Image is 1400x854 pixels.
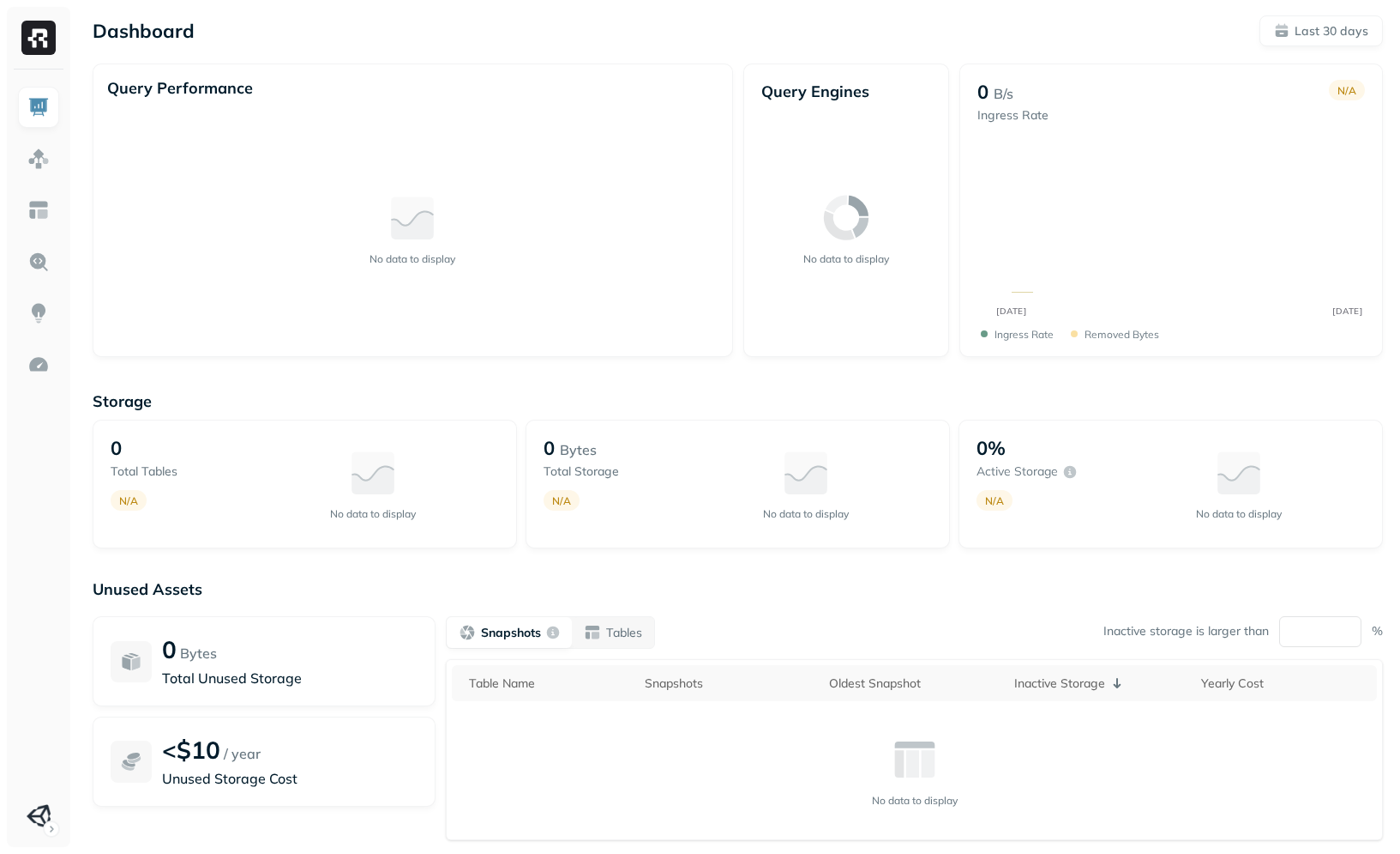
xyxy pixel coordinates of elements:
p: N/A [985,494,1004,507]
p: Tables [606,625,642,641]
p: 0 [162,634,177,664]
p: Bytes [560,439,597,460]
button: Last 30 days [1259,15,1383,46]
p: Total tables [111,463,247,480]
p: Active storage [976,463,1058,480]
p: No data to display [330,507,416,520]
p: 0 [544,436,555,460]
div: Snapshots [645,675,812,692]
p: Removed bytes [1085,328,1159,341]
p: Total Unused Storage [162,668,418,688]
div: Table Name [469,675,628,692]
p: No data to display [370,252,455,265]
p: N/A [119,494,138,507]
p: B/s [994,83,1013,104]
p: 0 [977,80,988,104]
p: No data to display [872,794,958,807]
tspan: [DATE] [997,306,1027,316]
p: Inactive Storage [1014,675,1105,692]
p: Last 30 days [1295,23,1368,39]
p: Inactive storage is larger than [1103,623,1269,639]
p: Ingress Rate [977,107,1048,124]
p: % [1372,623,1383,639]
p: Snapshots [481,625,541,641]
p: Query Performance [107,78,253,98]
img: Ryft [21,21,56,55]
img: Query Explorer [27,251,50,273]
p: Total storage [544,463,680,480]
p: N/A [1337,84,1356,97]
img: Dashboard [27,96,50,118]
p: Storage [93,391,1383,411]
p: No data to display [803,252,889,265]
p: No data to display [763,507,849,520]
p: Query Engines [761,82,932,101]
img: Asset Explorer [27,199,50,221]
div: Oldest Snapshot [829,675,996,692]
img: Optimization [27,354,50,376]
p: <$10 [162,735,220,765]
p: 0 [111,436,122,460]
img: Assets [27,148,50,170]
tspan: [DATE] [1333,306,1363,316]
p: 0% [976,436,1006,460]
p: Unused Storage Cost [162,768,418,789]
img: Unity [27,804,51,828]
div: Yearly Cost [1201,675,1368,692]
img: Insights [27,302,50,324]
p: Bytes [180,643,217,663]
p: N/A [552,494,571,507]
p: / year [224,743,261,764]
p: Dashboard [93,19,195,43]
p: Unused Assets [93,579,1383,599]
p: Ingress Rate [994,328,1054,341]
p: No data to display [1196,507,1282,520]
